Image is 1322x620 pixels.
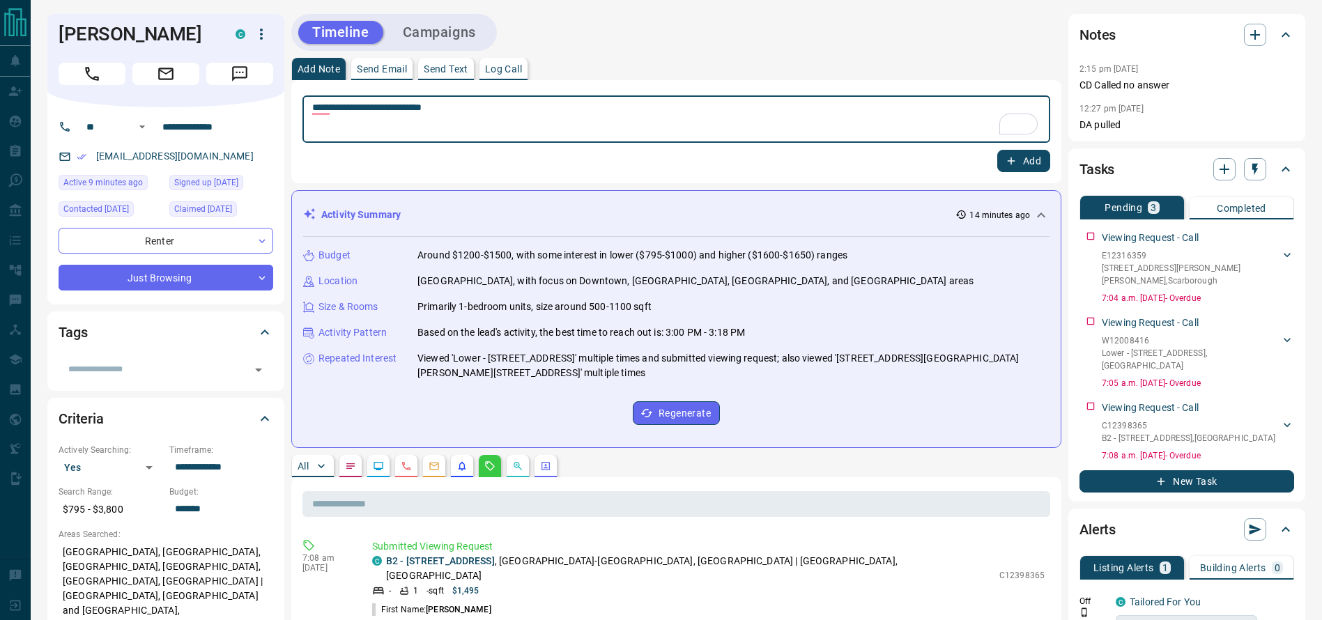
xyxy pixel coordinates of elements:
div: condos.ca [372,556,382,566]
button: Open [249,360,268,380]
div: Tasks [1079,153,1294,186]
textarea: To enrich screen reader interactions, please activate Accessibility in Grammarly extension settings [312,102,1040,137]
div: Tags [59,316,273,349]
p: [GEOGRAPHIC_DATA], with focus on Downtown, [GEOGRAPHIC_DATA], [GEOGRAPHIC_DATA], and [GEOGRAPHIC_... [417,274,974,288]
h2: Alerts [1079,518,1116,541]
p: Lower - [STREET_ADDRESS] , [GEOGRAPHIC_DATA] [1102,347,1280,372]
h2: Tags [59,321,87,343]
p: 7:04 a.m. [DATE] - Overdue [1102,292,1294,304]
p: $1,495 [452,584,479,597]
div: C12398365B2 - [STREET_ADDRESS],[GEOGRAPHIC_DATA] [1102,417,1294,447]
svg: Listing Alerts [456,460,468,472]
p: Primarily 1-bedroom units, size around 500-1100 sqft [417,300,652,314]
p: [STREET_ADDRESS][PERSON_NAME][PERSON_NAME] , Scarborough [1102,262,1280,287]
p: Areas Searched: [59,528,273,541]
div: Alerts [1079,513,1294,546]
p: Viewing Request - Call [1102,231,1199,245]
p: C12398365 [999,569,1045,582]
svg: Push Notification Only [1079,607,1089,617]
p: Based on the lead's activity, the best time to reach out is: 3:00 PM - 3:18 PM [417,325,745,340]
p: Add Note [298,64,340,74]
button: Timeline [298,21,383,44]
p: First Name: [372,603,491,616]
p: CD Called no answer [1079,78,1294,93]
svg: Emails [429,460,440,472]
button: Open [134,118,151,135]
p: - [389,584,391,597]
span: Claimed [DATE] [174,202,232,216]
p: Completed [1217,203,1266,213]
p: 14 minutes ago [969,209,1030,222]
div: Renter [59,228,273,254]
button: Add [997,150,1050,172]
p: W12008416 [1102,334,1280,347]
p: Send Text [424,64,468,74]
p: Viewed 'Lower - [STREET_ADDRESS]' multiple times and submitted viewing request; also viewed '[STR... [417,351,1050,380]
p: Activity Pattern [318,325,387,340]
p: C12398365 [1102,419,1275,432]
svg: Email Verified [77,152,86,162]
a: Tailored For You [1130,596,1201,607]
p: Send Email [357,64,407,74]
h2: Criteria [59,408,104,430]
svg: Agent Actions [540,460,551,472]
div: E12316359[STREET_ADDRESS][PERSON_NAME][PERSON_NAME],Scarborough [1102,247,1294,290]
svg: Requests [484,460,495,472]
p: Repeated Interest [318,351,397,366]
p: Log Call [485,64,522,74]
p: All [298,461,309,471]
button: Regenerate [633,401,720,425]
button: New Task [1079,470,1294,493]
p: , [GEOGRAPHIC_DATA]-[GEOGRAPHIC_DATA], [GEOGRAPHIC_DATA] | [GEOGRAPHIC_DATA], [GEOGRAPHIC_DATA] [386,554,992,583]
h2: Tasks [1079,158,1114,180]
div: condos.ca [236,29,245,39]
p: Listing Alerts [1093,563,1154,573]
p: E12316359 [1102,249,1280,262]
div: Criteria [59,402,273,435]
span: Email [132,63,199,85]
p: Budget [318,248,351,263]
p: Pending [1105,203,1142,212]
p: Search Range: [59,486,162,498]
p: $795 - $3,800 [59,498,162,521]
span: Active 9 minutes ago [63,176,143,189]
div: Notes [1079,18,1294,52]
a: B2 - [STREET_ADDRESS] [386,555,495,566]
div: Mon Sep 08 2025 [169,175,273,194]
p: 2:15 pm [DATE] [1079,64,1139,74]
p: Around $1200-$1500, with some interest in lower ($795-$1000) and higher ($1600-$1650) ranges [417,248,847,263]
p: Building Alerts [1200,563,1266,573]
svg: Opportunities [512,460,523,472]
svg: Lead Browsing Activity [373,460,384,472]
h2: Notes [1079,24,1116,46]
p: 0 [1275,563,1280,573]
p: [DATE] [302,563,351,573]
p: 7:08 am [302,553,351,563]
div: Mon Sep 08 2025 [59,201,162,221]
p: - sqft [426,584,444,597]
p: B2 - [STREET_ADDRESS] , [GEOGRAPHIC_DATA] [1102,432,1275,444]
span: Call [59,63,125,85]
div: Activity Summary14 minutes ago [303,202,1050,228]
p: Budget: [169,486,273,498]
div: Wed Sep 17 2025 [59,175,162,194]
div: Mon Sep 08 2025 [169,201,273,221]
p: 1 [1162,563,1168,573]
div: Just Browsing [59,265,273,290]
p: Size & Rooms [318,300,378,314]
p: Viewing Request - Call [1102,316,1199,330]
p: Off [1079,595,1107,607]
p: 3 [1151,203,1156,212]
div: Yes [59,456,162,479]
svg: Notes [345,460,356,472]
div: condos.ca [1116,597,1125,607]
span: Contacted [DATE] [63,202,129,216]
div: W12008416Lower - [STREET_ADDRESS],[GEOGRAPHIC_DATA] [1102,332,1294,375]
button: Campaigns [389,21,490,44]
p: Actively Searching: [59,444,162,456]
span: Signed up [DATE] [174,176,238,189]
p: 12:27 pm [DATE] [1079,104,1144,114]
svg: Calls [401,460,412,472]
p: Viewing Request - Call [1102,401,1199,415]
a: [EMAIL_ADDRESS][DOMAIN_NAME] [96,150,254,162]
